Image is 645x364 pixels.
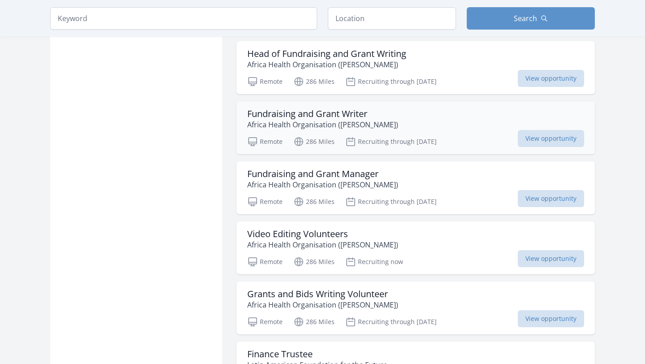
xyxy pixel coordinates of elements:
a: Head of Fundraising and Grant Writing Africa Health Organisation ([PERSON_NAME]) Remote 286 Miles... [236,41,595,94]
p: Remote [247,196,283,207]
p: Africa Health Organisation ([PERSON_NAME]) [247,59,406,70]
p: Recruiting through [DATE] [345,316,437,327]
input: Location [328,7,456,30]
span: View opportunity [518,250,584,267]
span: View opportunity [518,190,584,207]
p: 286 Miles [293,316,335,327]
p: Africa Health Organisation ([PERSON_NAME]) [247,239,398,250]
span: View opportunity [518,310,584,327]
p: 286 Miles [293,196,335,207]
h3: Fundraising and Grant Manager [247,169,398,179]
p: Recruiting through [DATE] [345,196,437,207]
p: Remote [247,256,283,267]
span: View opportunity [518,130,584,147]
p: Africa Health Organisation ([PERSON_NAME]) [247,179,398,190]
span: View opportunity [518,70,584,87]
h3: Video Editing Volunteers [247,229,398,239]
p: 286 Miles [293,76,335,87]
p: 286 Miles [293,256,335,267]
p: Recruiting through [DATE] [345,136,437,147]
h3: Grants and Bids Writing Volunteer [247,289,398,299]
p: Remote [247,316,283,327]
p: 286 Miles [293,136,335,147]
h3: Head of Fundraising and Grant Writing [247,48,406,59]
p: Africa Health Organisation ([PERSON_NAME]) [247,119,398,130]
a: Fundraising and Grant Writer Africa Health Organisation ([PERSON_NAME]) Remote 286 Miles Recruiti... [236,101,595,154]
a: Grants and Bids Writing Volunteer Africa Health Organisation ([PERSON_NAME]) Remote 286 Miles Rec... [236,282,595,334]
input: Keyword [50,7,317,30]
a: Video Editing Volunteers Africa Health Organisation ([PERSON_NAME]) Remote 286 Miles Recruiting n... [236,221,595,274]
h3: Finance Trustee [247,349,387,360]
h3: Fundraising and Grant Writer [247,108,398,119]
p: Remote [247,136,283,147]
button: Search [467,7,595,30]
p: Recruiting through [DATE] [345,76,437,87]
p: Remote [247,76,283,87]
p: Africa Health Organisation ([PERSON_NAME]) [247,299,398,310]
p: Recruiting now [345,256,403,267]
a: Fundraising and Grant Manager Africa Health Organisation ([PERSON_NAME]) Remote 286 Miles Recruit... [236,161,595,214]
span: Search [514,13,537,24]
